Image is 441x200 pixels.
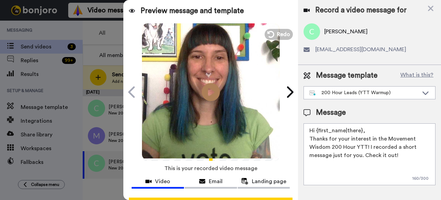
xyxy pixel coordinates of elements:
[309,90,316,96] img: nextgen-template.svg
[316,70,378,81] span: Message template
[155,177,170,186] span: Video
[252,177,286,186] span: Landing page
[304,123,435,185] textarea: Hi {first_name|there}, Thanks for your interest in the Movement Wisdom 200 Hour YTT! I recorded a...
[316,108,346,118] span: Message
[164,161,257,176] span: This is your recorded video message
[315,45,406,54] span: [EMAIL_ADDRESS][DOMAIN_NAME]
[398,70,435,81] button: What is this?
[309,89,419,96] div: 200 Hour Leads (YTT Warmup)
[209,177,223,186] span: Email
